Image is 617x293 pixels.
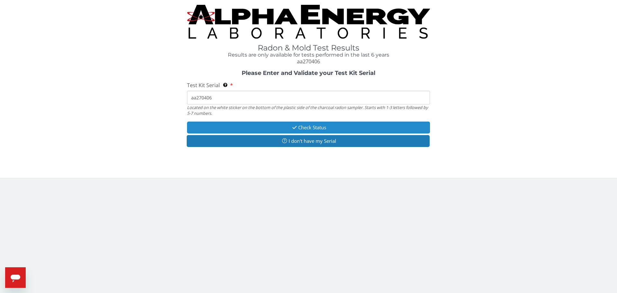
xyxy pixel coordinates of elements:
button: I don't have my Serial [187,135,430,147]
span: Test Kit Serial [187,82,220,89]
span: aa270406 [297,58,320,65]
strong: Please Enter and Validate your Test Kit Serial [242,69,375,77]
h1: Radon & Mold Test Results [187,44,430,52]
div: Located on the white sticker on the bottom of the plastic side of the charcoal radon sampler. Sta... [187,105,430,116]
img: TightCrop.jpg [187,5,430,39]
iframe: Button to launch messaging window [5,267,26,288]
button: Check Status [187,122,430,133]
h4: Results are only available for tests performed in the last 6 years [187,52,430,58]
